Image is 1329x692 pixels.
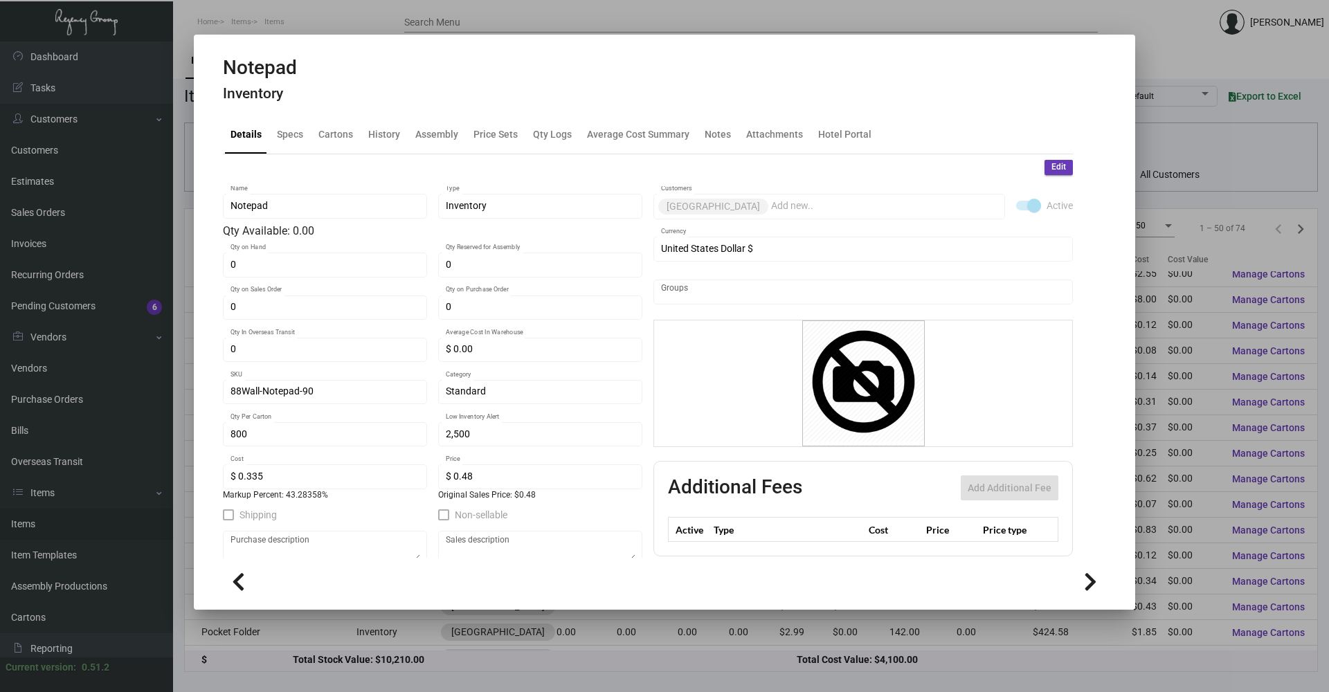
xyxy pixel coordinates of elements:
[771,201,998,212] input: Add new..
[223,56,297,80] h2: Notepad
[658,199,768,215] mat-chip: [GEOGRAPHIC_DATA]
[473,127,518,142] div: Price Sets
[587,127,689,142] div: Average Cost Summary
[277,127,303,142] div: Specs
[368,127,400,142] div: History
[82,660,109,675] div: 0.51.2
[1047,197,1073,214] span: Active
[923,518,979,542] th: Price
[223,223,642,239] div: Qty Available: 0.00
[661,286,1066,298] input: Add new..
[239,507,277,523] span: Shipping
[223,85,297,102] h4: Inventory
[979,518,1042,542] th: Price type
[1051,161,1066,173] span: Edit
[230,127,262,142] div: Details
[6,660,76,675] div: Current version:
[1045,160,1073,175] button: Edit
[668,475,802,500] h2: Additional Fees
[669,518,711,542] th: Active
[746,127,803,142] div: Attachments
[818,127,871,142] div: Hotel Portal
[710,518,865,542] th: Type
[455,507,507,523] span: Non-sellable
[961,475,1058,500] button: Add Additional Fee
[533,127,572,142] div: Qty Logs
[415,127,458,142] div: Assembly
[705,127,731,142] div: Notes
[318,127,353,142] div: Cartons
[865,518,922,542] th: Cost
[968,482,1051,493] span: Add Additional Fee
